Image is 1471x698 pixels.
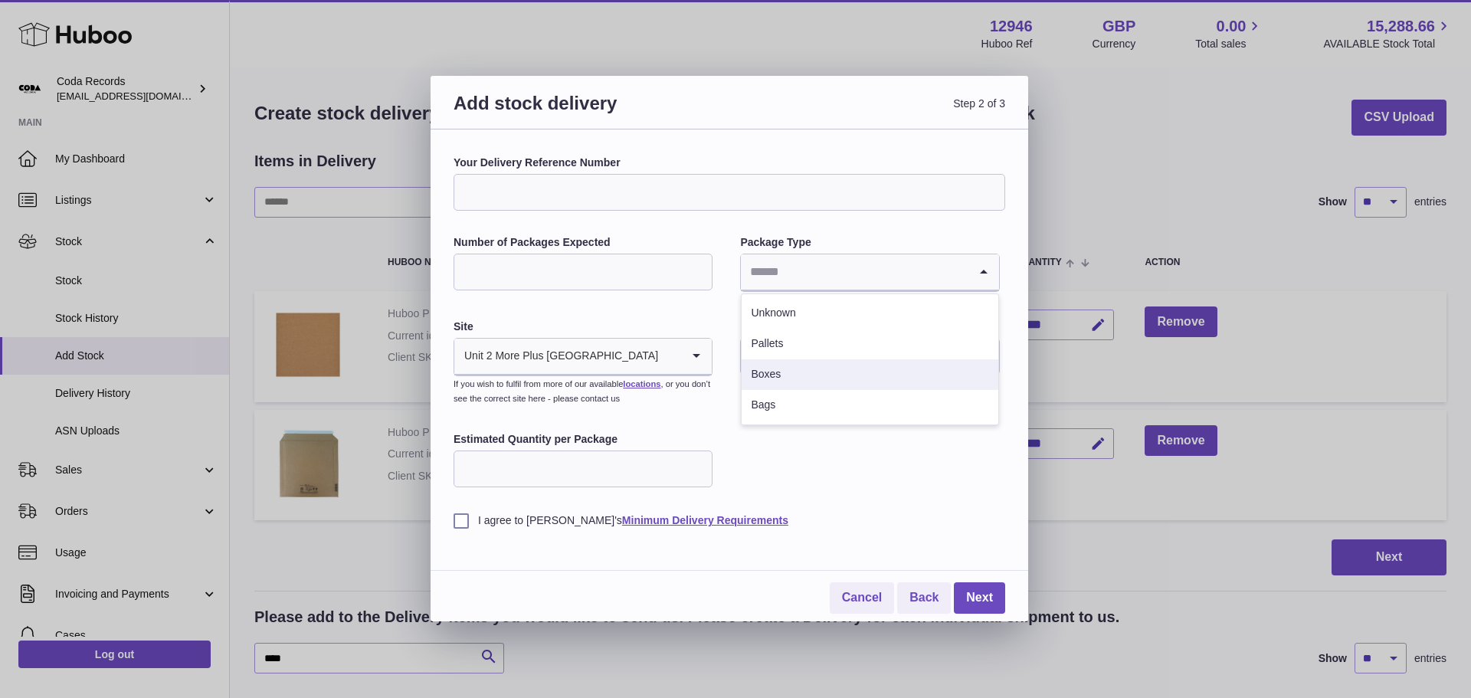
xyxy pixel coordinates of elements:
a: Minimum Delivery Requirements [622,514,788,526]
h3: Add stock delivery [454,91,729,133]
a: Cancel [830,582,894,614]
label: Expected Delivery Date [740,320,999,334]
a: locations [623,379,660,388]
li: Unknown [742,298,998,329]
div: Search for option [741,254,998,291]
small: If you wish to fulfil from more of our available , or you don’t see the correct site here - pleas... [454,379,710,403]
li: Pallets [742,329,998,359]
label: Package Type [740,235,999,250]
label: Number of Packages Expected [454,235,713,250]
label: Your Delivery Reference Number [454,156,1005,170]
span: Step 2 of 3 [729,91,1005,133]
input: Search for option [741,254,968,290]
div: Search for option [454,339,712,375]
span: Unit 2 More Plus [GEOGRAPHIC_DATA] [454,339,659,374]
a: Next [954,582,1005,614]
input: Search for option [659,339,681,374]
label: Site [454,320,713,334]
li: Bags [742,390,998,421]
li: Boxes [742,359,998,390]
label: Estimated Quantity per Package [454,432,713,447]
a: Back [897,582,951,614]
label: I agree to [PERSON_NAME]'s [454,513,1005,528]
